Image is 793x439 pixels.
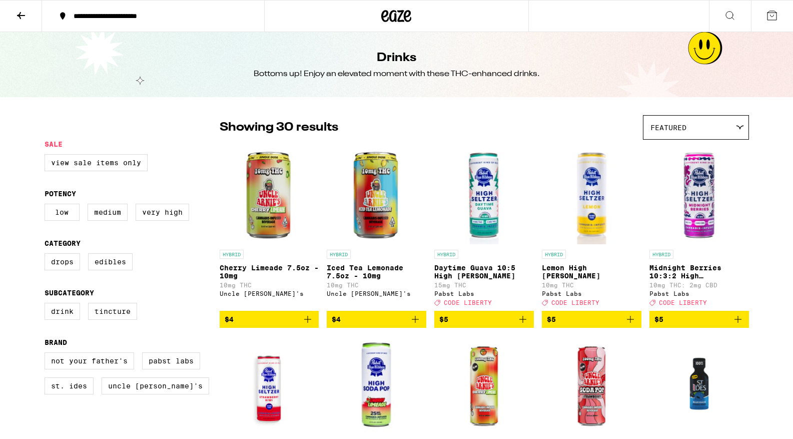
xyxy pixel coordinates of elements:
[542,145,641,245] img: Pabst Labs - Lemon High Seltzer
[220,145,319,245] img: Uncle Arnie's - Cherry Limeade 7.5oz - 10mg
[45,377,94,394] label: St. Ides
[220,336,319,436] img: Pabst Labs - Strawberry Kiwi High Seltzer
[654,315,663,323] span: $5
[327,264,426,280] p: Iced Tea Lemonade 7.5oz - 10mg
[220,311,319,328] button: Add to bag
[650,124,686,132] span: Featured
[45,204,80,221] label: Low
[377,50,416,67] h1: Drinks
[649,311,749,328] button: Add to bag
[434,145,534,245] img: Pabst Labs - Daytime Guava 10:5 High Seltzer
[220,290,319,297] div: Uncle [PERSON_NAME]'s
[434,336,534,436] img: Uncle Arnie's - Cherry Limeade 12oz - 100mg
[220,119,338,136] p: Showing 30 results
[45,239,81,247] legend: Category
[434,311,534,328] button: Add to bag
[220,264,319,280] p: Cherry Limeade 7.5oz - 10mg
[434,290,534,297] div: Pabst Labs
[327,250,351,259] p: HYBRID
[649,250,673,259] p: HYBRID
[542,264,641,280] p: Lemon High [PERSON_NAME]
[88,204,128,221] label: Medium
[332,315,341,323] span: $4
[551,299,599,306] span: CODE LIBERTY
[649,282,749,288] p: 10mg THC: 2mg CBD
[254,69,540,80] div: Bottoms up! Enjoy an elevated moment with these THC-enhanced drinks.
[225,315,234,323] span: $4
[45,338,67,346] legend: Brand
[434,264,534,280] p: Daytime Guava 10:5 High [PERSON_NAME]
[439,315,448,323] span: $5
[542,250,566,259] p: HYBRID
[327,290,426,297] div: Uncle [PERSON_NAME]'s
[327,145,426,245] img: Uncle Arnie's - Iced Tea Lemonade 7.5oz - 10mg
[434,282,534,288] p: 15mg THC
[659,299,707,306] span: CODE LIBERTY
[327,145,426,311] a: Open page for Iced Tea Lemonade 7.5oz - 10mg from Uncle Arnie's
[45,303,80,320] label: Drink
[649,290,749,297] div: Pabst Labs
[542,145,641,311] a: Open page for Lemon High Seltzer from Pabst Labs
[45,140,63,148] legend: Sale
[102,377,209,394] label: Uncle [PERSON_NAME]'s
[649,336,749,436] img: St. Ides - Blue Raz Shot - 100mg
[327,336,426,436] img: Pabst Labs - Cherry Limeade High Soda Pop Seltzer - 25mg
[220,145,319,311] a: Open page for Cherry Limeade 7.5oz - 10mg from Uncle Arnie's
[542,282,641,288] p: 10mg THC
[547,315,556,323] span: $5
[434,145,534,311] a: Open page for Daytime Guava 10:5 High Seltzer from Pabst Labs
[220,282,319,288] p: 10mg THC
[327,282,426,288] p: 10mg THC
[45,190,76,198] legend: Potency
[649,264,749,280] p: Midnight Berries 10:3:2 High [PERSON_NAME]
[45,154,148,171] label: View Sale Items Only
[327,311,426,328] button: Add to bag
[88,303,137,320] label: Tincture
[136,204,189,221] label: Very High
[649,145,749,311] a: Open page for Midnight Berries 10:3:2 High Seltzer from Pabst Labs
[45,352,134,369] label: Not Your Father's
[45,289,94,297] legend: Subcategory
[542,290,641,297] div: Pabst Labs
[45,253,80,270] label: Drops
[88,253,133,270] label: Edibles
[444,299,492,306] span: CODE LIBERTY
[542,311,641,328] button: Add to bag
[434,250,458,259] p: HYBRID
[649,145,749,245] img: Pabst Labs - Midnight Berries 10:3:2 High Seltzer
[220,250,244,259] p: HYBRID
[142,352,200,369] label: Pabst Labs
[542,336,641,436] img: Uncle Arnie's - Strawberry Soda 12oz - 100mg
